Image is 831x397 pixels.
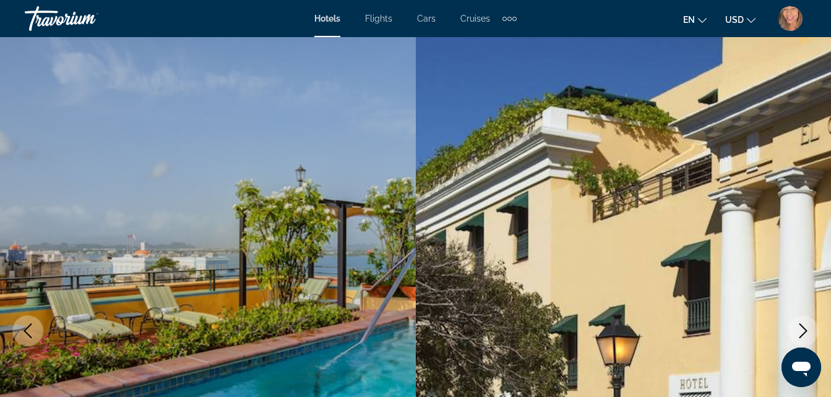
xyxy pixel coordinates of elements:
a: Cruises [460,14,490,23]
button: User Menu [774,6,806,32]
button: Change language [683,11,707,28]
a: Cars [417,14,436,23]
button: Next image [788,315,819,346]
a: Hotels [314,14,340,23]
button: Change currency [725,11,756,28]
a: Flights [365,14,392,23]
a: Travorium [25,2,149,35]
button: Extra navigation items [502,9,517,28]
button: Previous image [12,315,43,346]
span: en [683,15,695,25]
iframe: Button to launch messaging window [781,348,821,387]
span: USD [725,15,744,25]
img: Z [778,6,803,31]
